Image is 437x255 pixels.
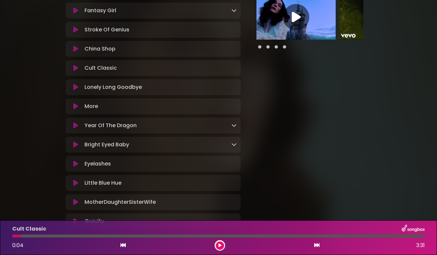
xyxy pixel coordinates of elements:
[84,83,142,91] p: Lonely Long Goodbye
[84,7,116,15] p: Fantasy Girl
[402,225,425,233] img: songbox-logo-white.png
[84,198,156,206] p: MotherDaughterSisterWife
[84,102,98,110] p: More
[84,122,137,129] p: Year Of The Dragon
[84,64,117,72] p: Cult Classic
[84,45,116,53] p: China Shop
[84,141,129,149] p: Bright Eyed Baby
[416,241,425,249] span: 3:31
[12,225,46,233] p: Cult Classic
[84,160,111,168] p: Eyelashes
[84,217,104,225] p: Gravity
[12,241,23,249] span: 0:04
[84,179,121,187] p: Little Blue Hue
[84,26,129,34] p: Stroke Of Genius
